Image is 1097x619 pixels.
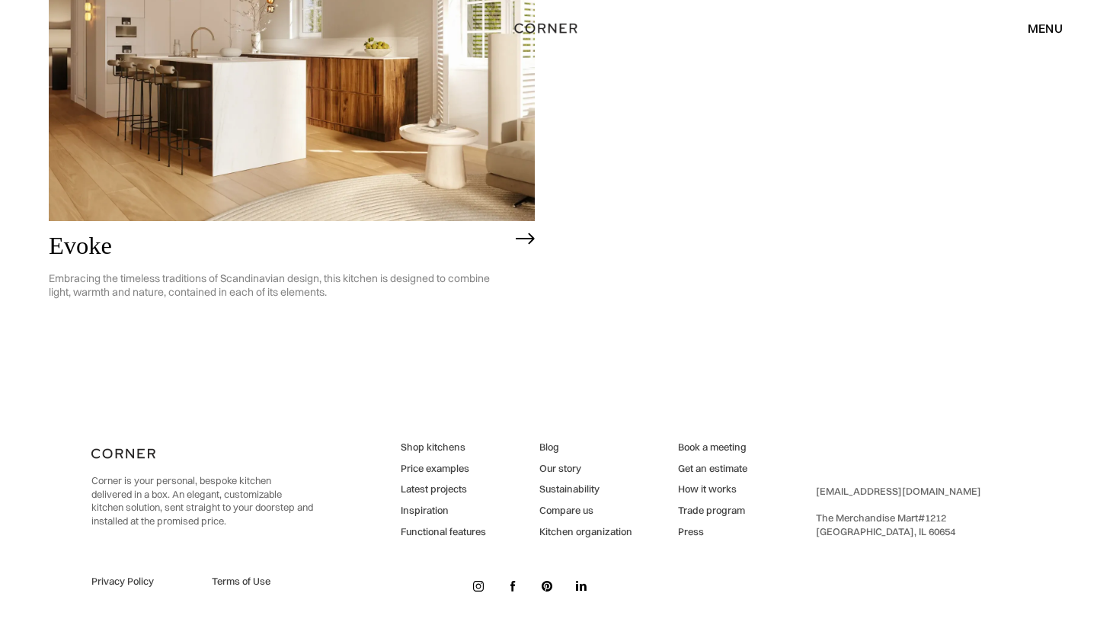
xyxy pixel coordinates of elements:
[539,462,632,476] a: Our story
[91,575,193,589] a: Privacy Policy
[49,233,508,260] h2: Evoke
[539,525,632,539] a: Kitchen organization
[678,525,747,539] a: Press
[49,260,508,312] p: Embracing the timeless traditions of Scandinavian design, this kitchen is designed to combine lig...
[401,462,486,476] a: Price examples
[678,504,747,518] a: Trade program
[502,18,595,38] a: home
[401,483,486,496] a: Latest projects
[816,485,981,538] div: ‍ The Merchandise Mart #1212 ‍ [GEOGRAPHIC_DATA], IL 60654
[678,441,747,454] a: Book a meeting
[401,525,486,539] a: Functional features
[816,485,981,497] a: [EMAIL_ADDRESS][DOMAIN_NAME]
[401,441,486,454] a: Shop kitchens
[678,483,747,496] a: How it works
[212,575,314,589] a: Terms of Use
[1012,15,1063,41] div: menu
[1028,22,1063,34] div: menu
[91,474,313,528] p: Corner is your personal, bespoke kitchen delivered in a box. An elegant, customizable kitchen sol...
[678,462,747,476] a: Get an estimate
[539,504,632,518] a: Compare us
[401,504,486,518] a: Inspiration
[539,483,632,496] a: Sustainability
[539,441,632,454] a: Blog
